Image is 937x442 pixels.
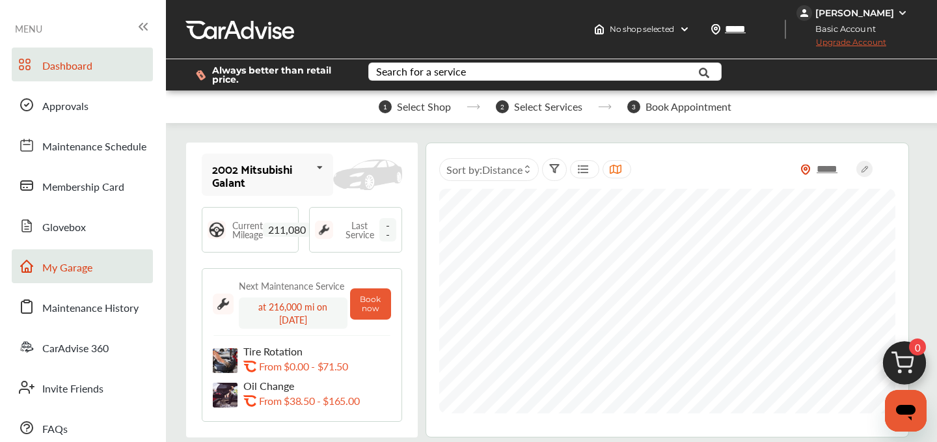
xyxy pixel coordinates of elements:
span: No shop selected [610,24,674,35]
img: location_vector_orange.38f05af8.svg [800,164,811,175]
span: Select Services [514,101,582,113]
img: stepper-arrow.e24c07c6.svg [598,104,612,109]
span: My Garage [42,260,92,277]
span: MENU [15,23,42,34]
a: Dashboard [12,48,153,81]
span: 3 [627,100,640,113]
img: header-divider.bc55588e.svg [785,20,786,39]
a: CarAdvise 360 [12,330,153,364]
span: Basic Account [798,22,886,36]
p: From $38.50 - $165.00 [259,394,359,407]
a: My Garage [12,249,153,283]
img: tire-rotation-thumb.jpg [213,348,238,373]
img: steering_logo [208,221,226,239]
div: Search for a service [376,66,466,77]
img: maintenance_logo [213,294,234,314]
a: Maintenance History [12,290,153,324]
button: Book now [350,288,392,320]
p: Oil Change [243,380,387,392]
span: Invite Friends [42,381,103,398]
div: [PERSON_NAME] [815,7,894,19]
p: From $0.00 - $71.50 [259,360,348,372]
span: 211,080 [263,223,311,237]
img: header-down-arrow.9dd2ce7d.svg [679,24,690,35]
img: border-line.da1032d4.svg [213,335,391,336]
div: 2002 Mitsubishi Galant [212,162,311,188]
span: Book Appointment [645,101,731,113]
p: Tire Rotation [243,345,387,357]
a: Membership Card [12,169,153,202]
span: Membership Card [42,179,124,196]
img: maintenance_logo [315,221,333,239]
span: Maintenance History [42,300,139,317]
span: Last Service [340,221,379,239]
span: FAQs [42,421,68,438]
span: Dashboard [42,58,92,75]
span: Maintenance Schedule [42,139,146,156]
img: oil-change-thumb.jpg [213,383,238,407]
span: Glovebox [42,219,86,236]
a: Maintenance Schedule [12,128,153,162]
span: Sort by : [446,162,523,177]
span: Always better than retail price. [212,66,347,84]
img: WGsFRI8htEPBVLJbROoPRyZpYNWhNONpIPPETTm6eUC0GeLEiAAAAAElFTkSuQmCC [897,8,908,18]
span: -- [379,218,396,242]
span: 1 [379,100,392,113]
canvas: Map [439,189,895,413]
iframe: Button to launch messaging window [885,390,927,432]
a: Approvals [12,88,153,122]
span: 2 [496,100,509,113]
img: jVpblrzwTbfkPYzPPzSLxeg0AAAAASUVORK5CYII= [796,5,812,21]
img: placeholder_car.fcab19be.svg [333,159,402,191]
div: Next Maintenance Service [239,279,344,292]
span: 0 [909,338,926,355]
a: Glovebox [12,209,153,243]
span: Approvals [42,98,88,115]
span: Upgrade Account [796,37,886,53]
img: cart_icon.3d0951e8.svg [873,335,936,398]
a: Invite Friends [12,370,153,404]
img: dollor_label_vector.a70140d1.svg [196,70,206,81]
span: Distance [482,162,523,177]
span: Current Mileage [232,221,263,239]
div: at 216,000 mi on [DATE] [239,297,347,329]
img: stepper-arrow.e24c07c6.svg [467,104,480,109]
img: header-home-logo.8d720a4f.svg [594,24,604,35]
span: Select Shop [397,101,451,113]
span: CarAdvise 360 [42,340,109,357]
img: location_vector.a44bc228.svg [711,24,721,35]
